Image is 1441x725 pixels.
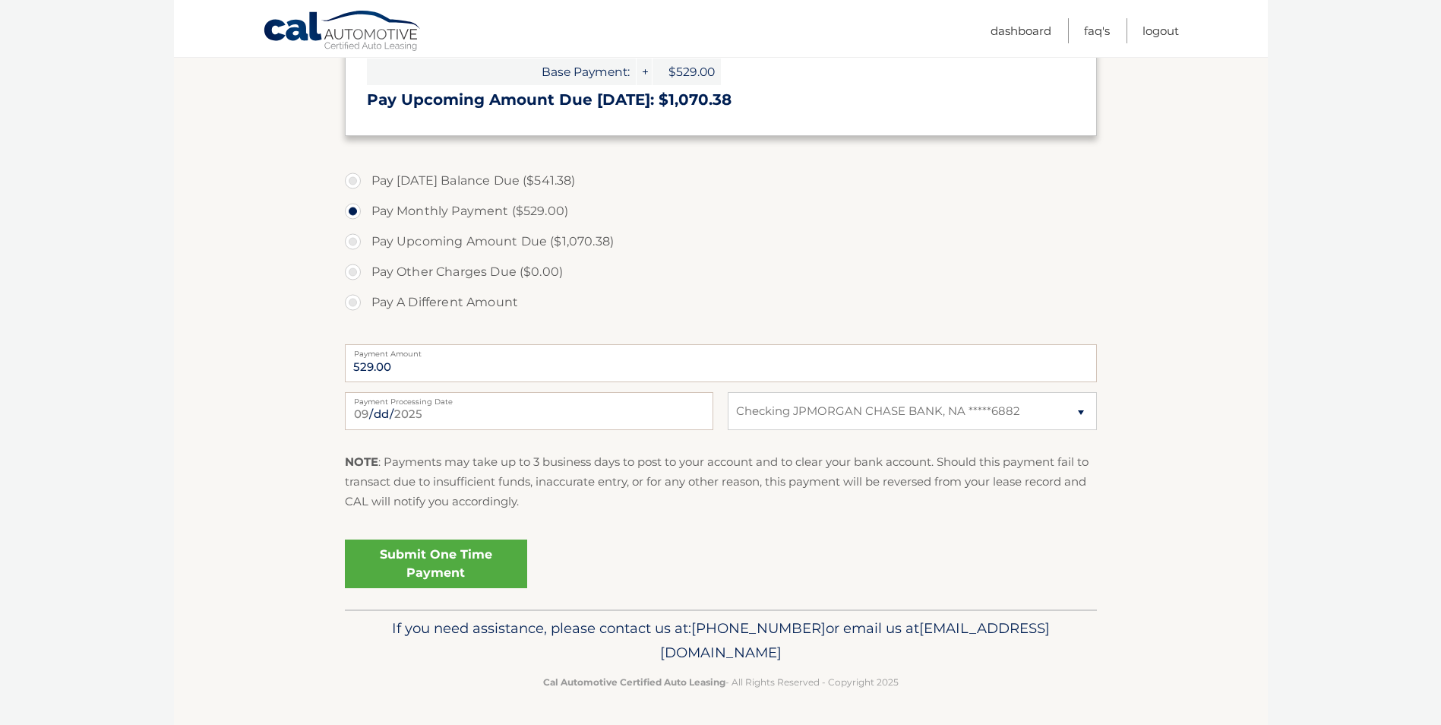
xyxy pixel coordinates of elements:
a: Logout [1142,18,1179,43]
label: Pay Upcoming Amount Due ($1,070.38) [345,226,1097,257]
p: - All Rights Reserved - Copyright 2025 [355,674,1087,690]
input: Payment Amount [345,344,1097,382]
label: Payment Amount [345,344,1097,356]
label: Payment Processing Date [345,392,713,404]
a: Dashboard [991,18,1051,43]
strong: Cal Automotive Certified Auto Leasing [543,676,725,688]
label: Pay A Different Amount [345,287,1097,318]
a: FAQ's [1084,18,1110,43]
span: Base Payment: [367,59,636,85]
p: If you need assistance, please contact us at: or email us at [355,616,1087,665]
span: [PHONE_NUMBER] [691,619,826,637]
a: Cal Automotive [263,10,422,54]
input: Payment Date [345,392,713,430]
label: Pay [DATE] Balance Due ($541.38) [345,166,1097,196]
span: [EMAIL_ADDRESS][DOMAIN_NAME] [660,619,1050,661]
strong: NOTE [345,454,378,469]
label: Pay Monthly Payment ($529.00) [345,196,1097,226]
a: Submit One Time Payment [345,540,527,588]
p: : Payments may take up to 3 business days to post to your account and to clear your bank account.... [345,452,1097,512]
label: Pay Other Charges Due ($0.00) [345,257,1097,287]
h3: Pay Upcoming Amount Due [DATE]: $1,070.38 [367,90,1075,109]
span: + [637,59,652,85]
span: $529.00 [653,59,721,85]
